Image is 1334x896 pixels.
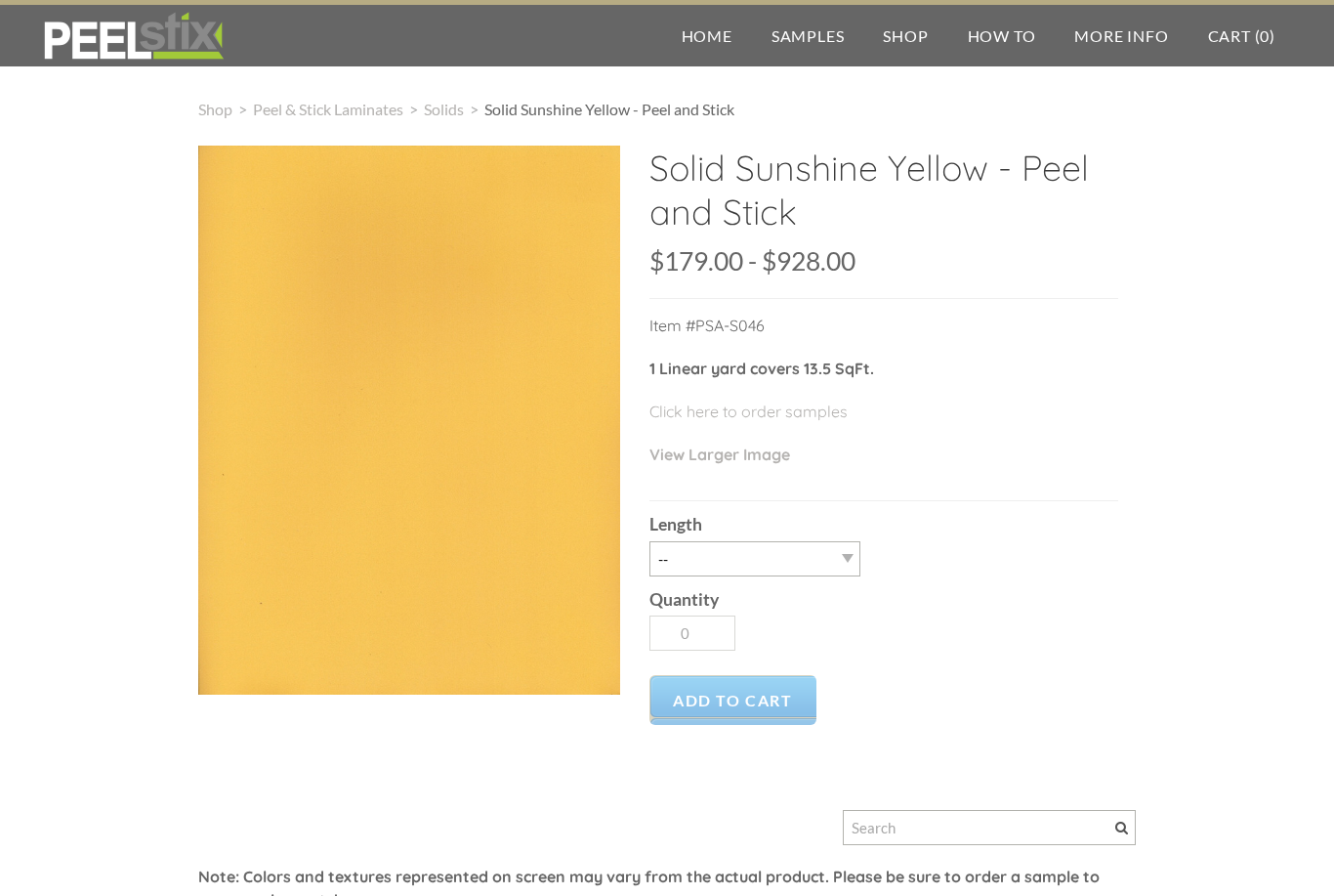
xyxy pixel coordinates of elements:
[649,402,848,421] a: Click here to order samples
[649,445,790,464] a: View Larger Image
[403,100,424,118] span: >
[649,359,874,378] strong: 1 Linear yard covers 13.5 SqFt.
[649,245,855,277] span: $179.00 - $928.00
[752,5,864,66] a: Samples
[424,100,464,118] a: Solids
[649,146,1118,248] h2: Solid Sunshine Yellow - Peel and Stick
[1188,5,1295,66] a: Cart (0)
[948,5,1056,66] a: How To
[843,810,1136,845] input: Search
[649,675,816,725] a: Add to Cart
[464,100,484,118] span: >
[1260,26,1270,45] span: 0
[198,100,232,118] a: Shop
[39,12,228,61] img: REFACE SUPPLIES
[1115,822,1128,834] span: Search
[649,314,1118,357] p: Item #PSA-S046
[662,5,752,66] a: Home
[484,100,734,118] span: Solid Sunshine Yellow - Peel and Stick
[649,589,719,610] b: Quantity
[232,100,253,118] span: >
[649,514,702,534] b: Length
[1055,5,1188,66] a: More Info
[863,5,947,66] a: Shop
[253,100,403,118] a: Peel & Stick Laminates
